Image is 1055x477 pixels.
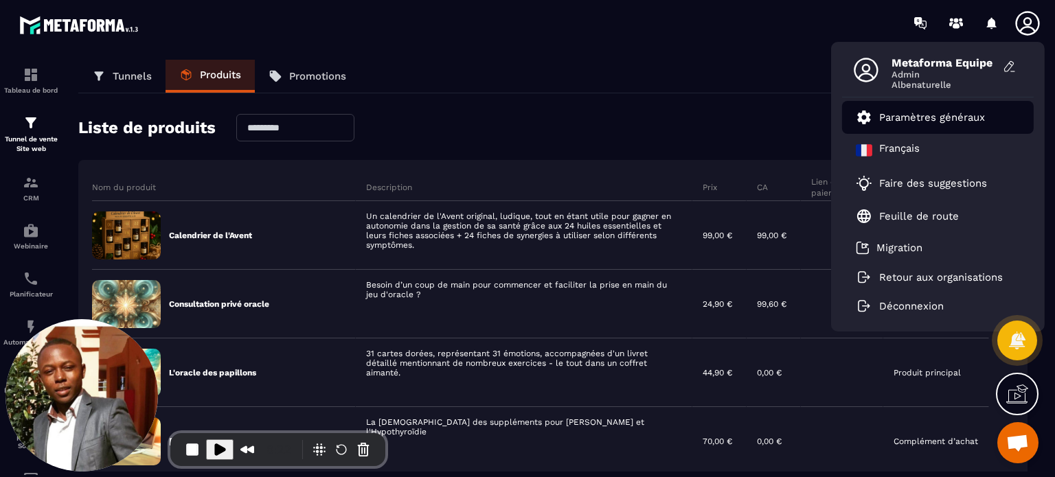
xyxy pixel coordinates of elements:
[92,280,161,328] img: 626627b90c2776913313dca2e87dd2ea.png
[3,56,58,104] a: formationformationTableau de bord
[997,422,1039,463] div: Ouvrir le chat
[856,175,1003,191] a: Faire des suggestions
[3,135,58,154] p: Tunnel de vente Site web
[856,241,922,255] a: Migration
[879,111,985,124] p: Paramètres généraux
[3,308,58,356] a: automationsautomationsAutomatisations
[19,12,143,38] img: logo
[78,60,166,93] a: Tunnels
[78,114,216,143] h2: Liste de produits
[23,270,39,287] img: scheduler
[879,300,944,312] p: Déconnexion
[92,211,161,259] img: 8314dd80d6dd19142cc3df8f59a6e174.png
[856,109,985,126] a: Paramètres généraux
[3,242,58,250] p: Webinaire
[811,176,872,198] p: Lien de paiement
[255,60,360,93] a: Promotions
[169,367,256,378] p: L'oracle des papillons
[200,69,241,81] p: Produits
[3,164,58,212] a: formationformationCRM
[366,182,412,193] p: Description
[169,299,269,310] p: Consultation privé oracle
[23,115,39,131] img: formation
[3,86,58,94] p: Tableau de bord
[23,318,39,335] img: automations
[894,368,961,377] p: Produit principal
[3,434,58,450] p: Réseaux Sociaux
[3,356,58,404] a: automationsautomationsEspace membre
[856,271,1003,283] a: Retour aux organisations
[166,60,255,93] a: Produits
[879,177,987,189] p: Faire des suggestions
[894,437,978,446] p: Complément d’achat
[3,194,58,202] p: CRM
[3,338,58,346] p: Automatisations
[892,69,995,80] span: Admin
[3,104,58,164] a: formationformationTunnel de vente Site web
[879,271,1003,283] p: Retour aux organisations
[3,212,58,260] a: automationsautomationsWebinaire
[23,174,39,191] img: formation
[289,70,346,82] p: Promotions
[23,67,39,83] img: formation
[3,404,58,460] a: social-networksocial-networkRéseaux Sociaux
[169,436,334,447] p: [DEMOGRAPHIC_DATA] des suppléments
[3,386,58,394] p: Espace membre
[879,210,959,222] p: Feuille de route
[856,208,959,224] a: Feuille de route
[892,56,995,69] span: Metaforma Equipe
[703,182,717,193] p: Prix
[879,142,920,159] p: Français
[3,260,58,308] a: schedulerschedulerPlanificateur
[169,230,252,241] p: Calendrier de l'Avent
[757,182,768,193] p: CA
[892,80,995,90] span: Albenaturelle
[113,70,152,82] p: Tunnels
[92,182,156,193] p: Nom du produit
[876,242,922,254] p: Migration
[3,290,58,298] p: Planificateur
[23,222,39,239] img: automations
